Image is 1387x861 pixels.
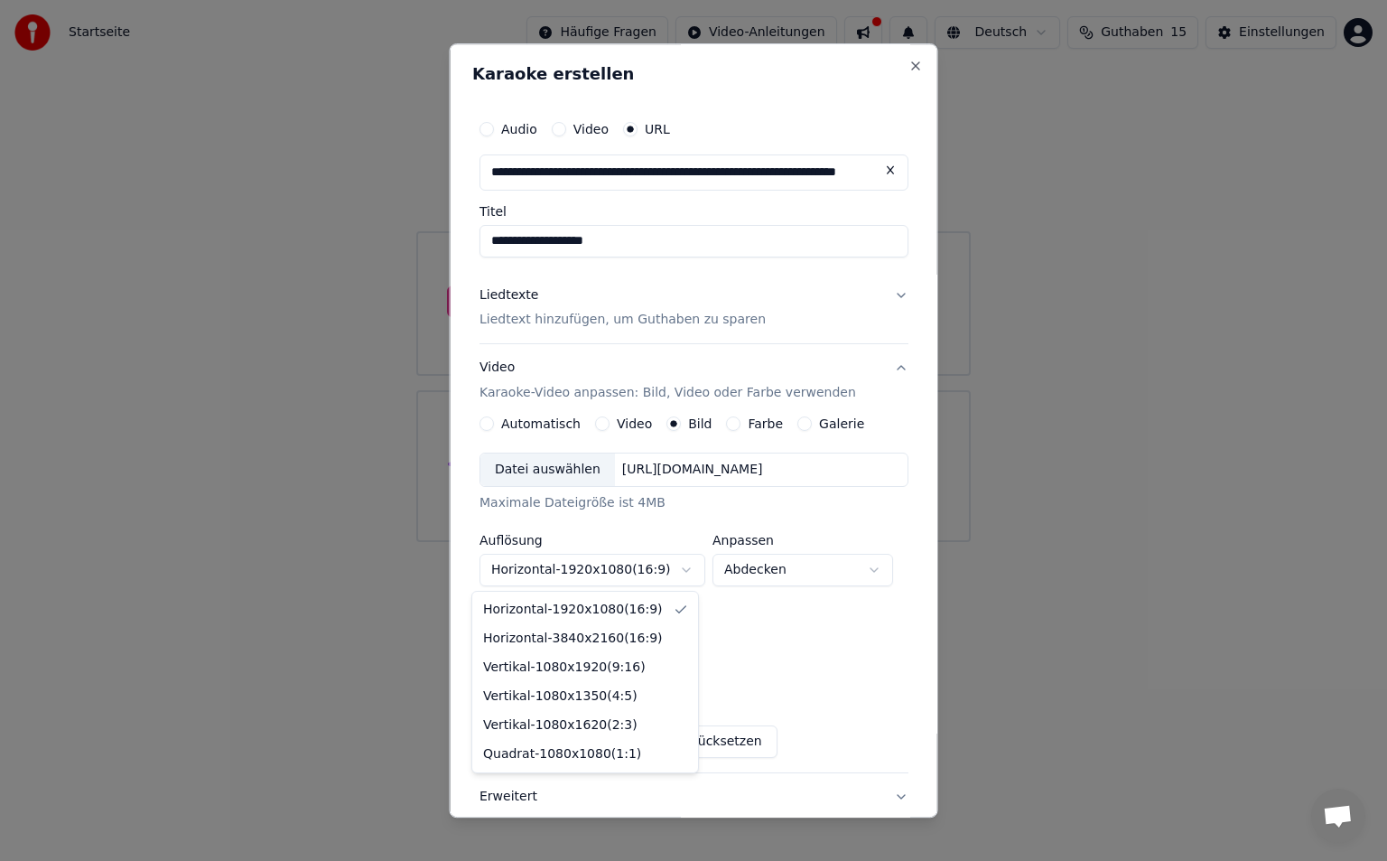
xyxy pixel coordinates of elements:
div: Quadrat - 1080 x 1080 ( 1 : 1 ) [483,745,641,763]
div: Vertikal - 1080 x 1920 ( 9 : 16 ) [483,659,646,677]
div: Vertikal - 1080 x 1620 ( 2 : 3 ) [483,716,638,735]
div: Horizontal - 1920 x 1080 ( 16 : 9 ) [483,601,663,619]
div: Horizontal - 3840 x 2160 ( 16 : 9 ) [483,630,663,648]
div: Vertikal - 1080 x 1350 ( 4 : 5 ) [483,688,638,706]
